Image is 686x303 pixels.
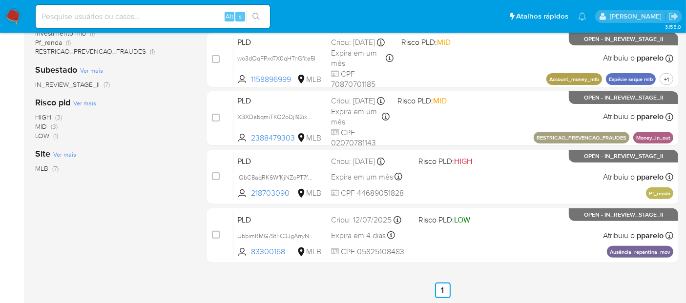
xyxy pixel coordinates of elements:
[516,11,568,21] span: Atalhos rápidos
[668,11,679,21] a: Sair
[610,12,665,21] p: erico.trevizan@mercadopago.com.br
[665,23,681,31] span: 3.155.0
[36,10,270,23] input: Pesquise usuários ou casos...
[246,10,266,23] button: search-icon
[578,12,586,20] a: Notificações
[239,12,242,21] span: s
[226,12,233,21] span: Alt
